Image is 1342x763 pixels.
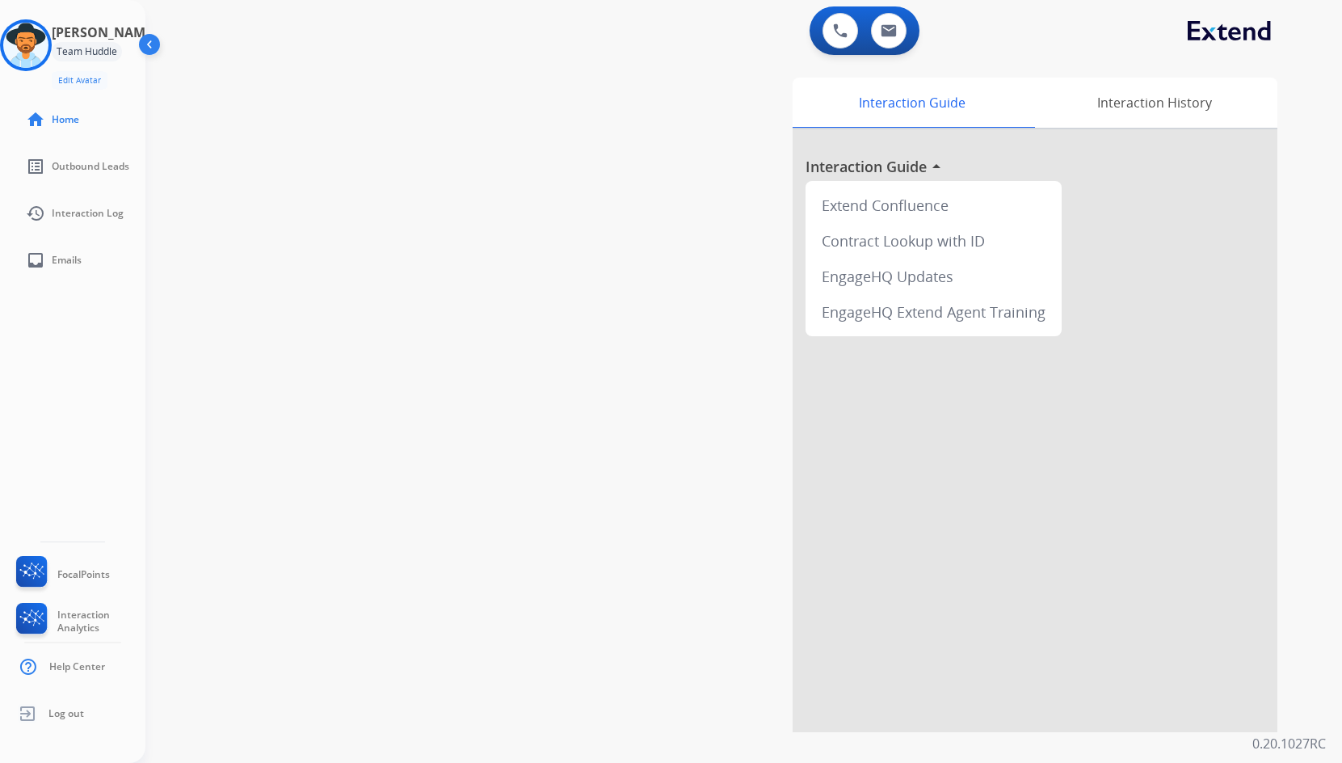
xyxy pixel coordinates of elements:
[812,294,1055,330] div: EngageHQ Extend Agent Training
[52,160,129,173] span: Outbound Leads
[13,556,110,593] a: FocalPoints
[49,660,105,673] span: Help Center
[1031,78,1277,128] div: Interaction History
[57,609,145,634] span: Interaction Analytics
[52,23,157,42] h3: [PERSON_NAME]
[3,23,48,68] img: avatar
[26,157,45,176] mat-icon: list_alt
[1252,734,1326,753] p: 0.20.1027RC
[812,188,1055,223] div: Extend Confluence
[26,251,45,270] mat-icon: inbox
[812,259,1055,294] div: EngageHQ Updates
[52,71,107,90] button: Edit Avatar
[52,113,79,126] span: Home
[26,110,45,129] mat-icon: home
[13,603,145,640] a: Interaction Analytics
[52,42,122,61] div: Team Huddle
[52,207,124,220] span: Interaction Log
[48,707,84,720] span: Log out
[57,568,110,581] span: FocalPoints
[52,254,82,267] span: Emails
[793,78,1031,128] div: Interaction Guide
[26,204,45,223] mat-icon: history
[812,223,1055,259] div: Contract Lookup with ID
